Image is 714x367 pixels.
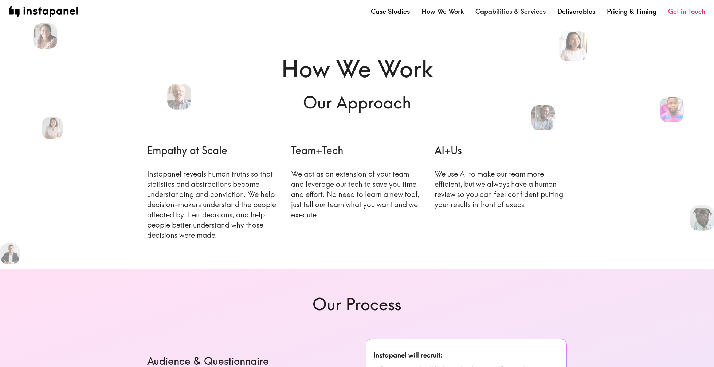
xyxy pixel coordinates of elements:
[435,169,567,210] p: We use AI to make our team more efficient, but we always have a human review so you can feel conf...
[147,91,567,114] h6: Our Approach
[147,143,279,157] h6: Empathy at Scale
[147,293,567,316] h6: Our Process
[421,7,464,16] a: How We Work
[475,7,546,16] a: Capabilities & Services
[557,7,595,16] a: Deliverables
[668,7,705,16] a: Get in Touch
[9,6,78,17] img: instapanel
[371,7,410,16] a: Case Studies
[291,169,423,220] p: We act as an extension of your team and leverage our tech to save you time and effort. No need to...
[435,143,567,157] h6: AI+Us
[291,143,423,157] h6: Team+Tech
[607,7,656,16] a: Pricing & Timing
[147,169,279,240] p: Instapanel reveals human truths so that statistics and abstractions become understanding and conv...
[147,52,567,85] h1: How We Work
